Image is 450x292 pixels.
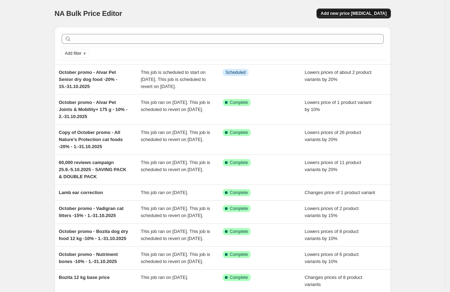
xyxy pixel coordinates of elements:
[305,275,363,287] span: Changes prices of 8 product variants
[141,229,210,241] span: This job ran on [DATE]. This job is scheduled to revert on [DATE].
[141,206,210,218] span: This job ran on [DATE]. This job is scheduled to revert on [DATE].
[305,160,361,172] span: Lowers prices of 11 product variants by 20%
[230,160,248,165] span: Complete
[59,100,127,119] span: October promo - Alvar Pet Joints & Mobility+ 175 g - 10% - 2.-31.10.2025
[305,190,375,195] span: Changes price of 1 product variant
[141,190,188,195] span: This job ran on [DATE].
[230,229,248,234] span: Complete
[59,206,124,218] span: October promo - Vadigran cat litters -15% - 1.-31.10.2025
[141,160,210,172] span: This job ran on [DATE]. This job is scheduled to revert on [DATE].
[141,100,210,112] span: This job ran on [DATE]. This job is scheduled to revert on [DATE].
[59,70,117,89] span: October promo - Alvar Pet Senior dry dog food -20% - 15.-31.10.2025
[321,11,387,16] span: Add new price [MEDICAL_DATA]
[230,206,248,211] span: Complete
[62,49,90,58] button: Add filter
[226,70,246,75] span: Scheduled
[230,130,248,135] span: Complete
[65,51,81,56] span: Add filter
[230,252,248,257] span: Complete
[59,130,123,149] span: Copy of October promo - All Nature's Protection cat foods -20% - 1.-31.10.2025
[230,100,248,105] span: Complete
[59,160,126,179] span: 60,000 reviews campaign 25.9.-5.10.2025 - SAVING PACK & DOUBLE PACK
[230,190,248,195] span: Complete
[305,206,359,218] span: Lowers prices of 2 product variants by 15%
[317,8,391,18] button: Add new price [MEDICAL_DATA]
[59,275,110,280] span: Bozita 12 kg base price
[305,70,372,82] span: Lowers prices of about 2 product variants by 20%
[141,70,206,89] span: This job is scheduled to start on [DATE]. This job is scheduled to revert on [DATE].
[305,252,359,264] span: Lowers prices of 6 product variants by 10%
[305,229,359,241] span: Lowers prices of 8 product variants by 10%
[55,10,122,17] span: NA Bulk Price Editor
[230,275,248,280] span: Complete
[59,229,128,241] span: October promo - Bozita dog dry food 12 kg -10% - 1.-31.10.2025
[141,130,210,142] span: This job ran on [DATE]. This job is scheduled to revert on [DATE].
[305,130,361,142] span: Lowers prices of 26 product variants by 20%
[59,190,103,195] span: Lamb ear correction
[141,275,188,280] span: This job ran on [DATE].
[141,252,210,264] span: This job ran on [DATE]. This job is scheduled to revert on [DATE].
[305,100,372,112] span: Lowers price of 1 product variant by 10%
[59,252,118,264] span: October promo - Nutriment bones -10% - 1.-31.10.2025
